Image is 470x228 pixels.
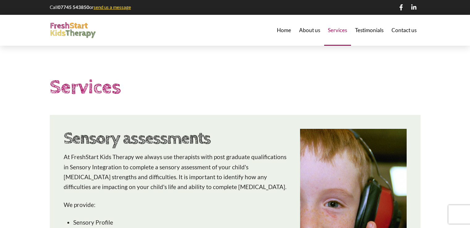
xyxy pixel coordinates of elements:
[50,22,96,39] img: FreshStart Kids Therapy logo
[273,15,295,46] a: Home
[64,129,288,149] h2: Sensory assessments
[328,27,347,33] span: Services
[73,217,288,227] li: Sensory Profile
[392,27,417,33] span: Contact us
[50,4,132,11] p: Call or
[64,200,288,210] p: We provide:
[277,27,291,33] span: Home
[355,27,383,33] span: Testimonials
[295,15,324,46] a: About us
[324,15,351,46] a: Services
[94,4,131,10] a: send us a message
[64,152,288,192] p: At FreshStart Kids Therapy we always use therapists with post graduate qualifications in Sensory ...
[299,27,320,33] span: About us
[58,4,89,10] strong: 07745 543850
[50,74,421,101] h1: Services
[387,15,421,46] a: Contact us
[351,15,387,46] a: Testimonials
